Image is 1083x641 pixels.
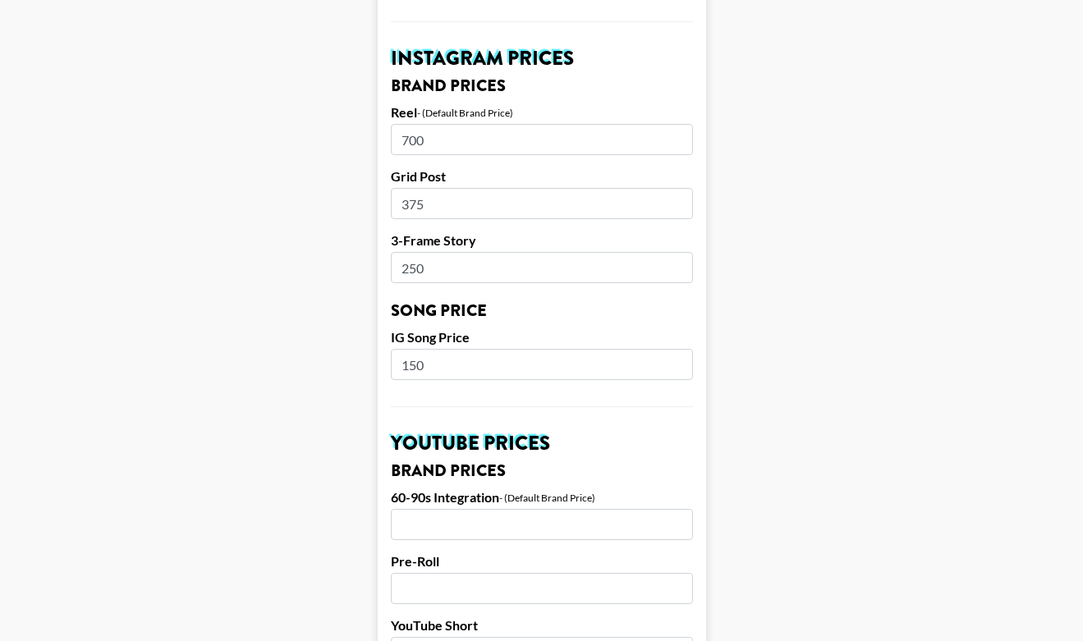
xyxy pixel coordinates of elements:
[391,553,693,570] label: Pre-Roll
[391,617,693,634] label: YouTube Short
[391,104,417,121] label: Reel
[391,433,693,453] h2: YouTube Prices
[391,489,499,506] label: 60-90s Integration
[391,168,693,185] label: Grid Post
[391,329,693,346] label: IG Song Price
[391,78,693,94] h3: Brand Prices
[499,492,595,504] div: - (Default Brand Price)
[391,232,693,249] label: 3-Frame Story
[391,303,693,319] h3: Song Price
[417,107,513,119] div: - (Default Brand Price)
[391,48,693,68] h2: Instagram Prices
[391,463,693,479] h3: Brand Prices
